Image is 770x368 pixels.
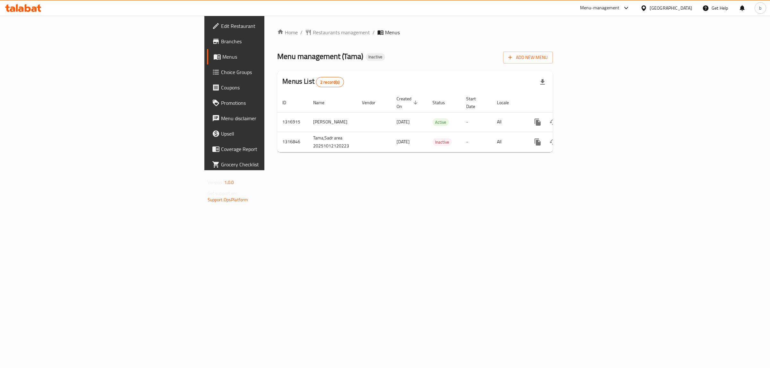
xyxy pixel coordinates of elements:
span: Menus [222,53,328,61]
a: Upsell [207,126,333,141]
a: Menus [207,49,333,64]
span: Coverage Report [221,145,328,153]
span: Status [432,99,453,106]
nav: breadcrumb [277,29,553,36]
th: Actions [525,93,597,113]
div: Total records count [316,77,344,87]
span: Upsell [221,130,328,138]
div: Inactive [366,53,385,61]
span: Promotions [221,99,328,107]
span: b [759,4,761,12]
span: Locale [497,99,517,106]
a: Coupons [207,80,333,95]
a: Support.OpsPlatform [208,196,248,204]
a: Coverage Report [207,141,333,157]
a: Menu disclaimer [207,111,333,126]
span: Active [432,119,449,126]
table: enhanced table [277,93,597,152]
div: Menu-management [580,4,620,12]
span: [DATE] [397,118,410,126]
span: Menus [385,29,400,36]
span: ID [282,99,295,106]
span: Inactive [432,138,452,146]
td: All [492,132,525,152]
span: Grocery Checklist [221,161,328,168]
span: Choice Groups [221,68,328,76]
button: Change Status [545,114,561,130]
span: Add New Menu [508,54,548,62]
span: Coupons [221,84,328,91]
span: Version: [208,178,223,187]
span: Start Date [466,95,484,110]
div: Active [432,118,449,126]
a: Choice Groups [207,64,333,80]
span: Get support on: [208,189,237,197]
td: - [461,112,492,132]
a: Grocery Checklist [207,157,333,172]
a: Edit Restaurant [207,18,333,34]
td: All [492,112,525,132]
span: 1.0.0 [224,178,234,187]
span: Branches [221,38,328,45]
span: Inactive [366,54,385,60]
span: Menu disclaimer [221,114,328,122]
span: Created On [397,95,420,110]
button: Add New Menu [503,52,553,63]
td: - [461,132,492,152]
span: Vendor [362,99,384,106]
a: Restaurants management [305,29,370,36]
h2: Menus List [282,77,344,87]
a: Branches [207,34,333,49]
div: Export file [535,74,550,90]
a: Promotions [207,95,333,111]
li: / [372,29,375,36]
button: more [530,134,545,150]
div: Inactive [432,138,452,146]
span: Edit Restaurant [221,22,328,30]
span: [DATE] [397,138,410,146]
button: more [530,114,545,130]
span: Restaurants management [313,29,370,36]
span: Name [313,99,333,106]
span: 2 record(s) [316,79,344,85]
div: [GEOGRAPHIC_DATA] [650,4,692,12]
